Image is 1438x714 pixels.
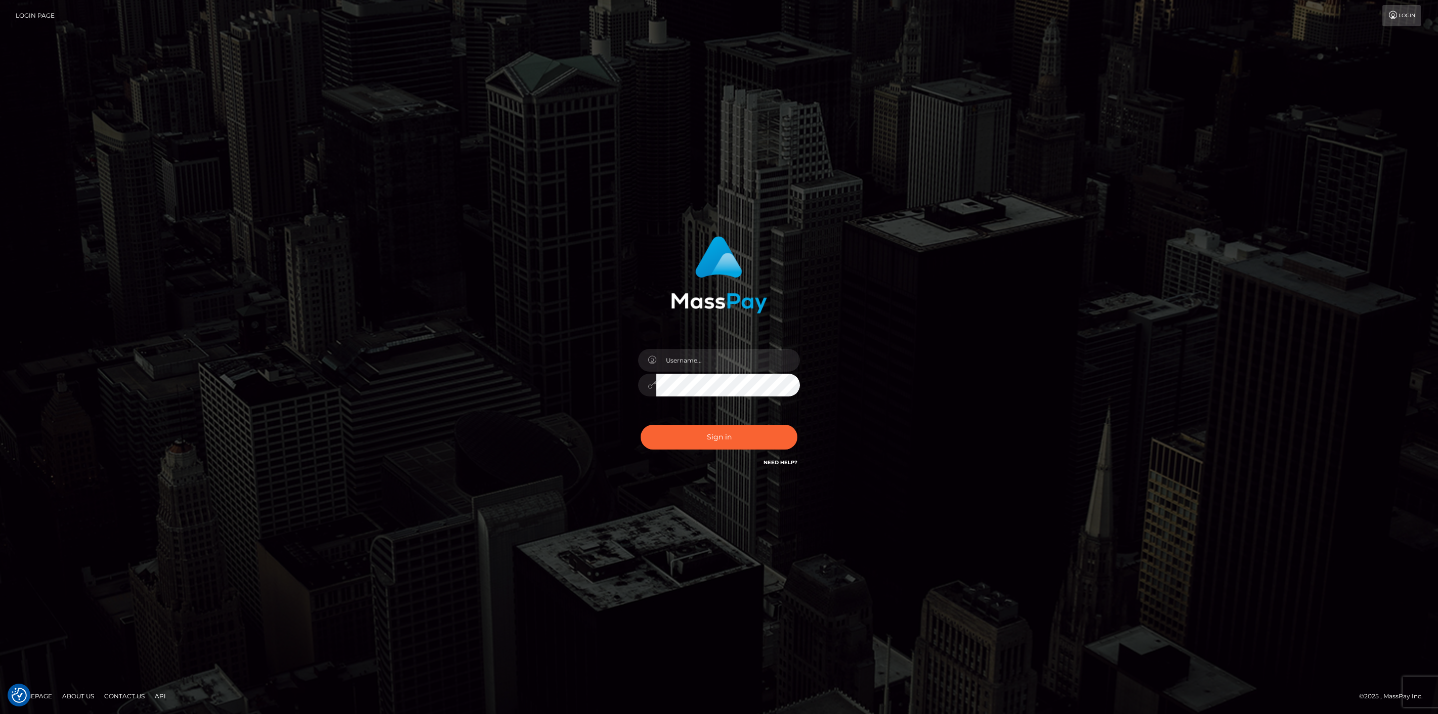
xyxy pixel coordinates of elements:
[12,688,27,703] img: Revisit consent button
[763,459,797,466] a: Need Help?
[671,236,767,314] img: MassPay Login
[151,688,170,704] a: API
[100,688,149,704] a: Contact Us
[11,688,56,704] a: Homepage
[1359,691,1430,702] div: © 2025 , MassPay Inc.
[1382,5,1421,26] a: Login
[58,688,98,704] a: About Us
[12,688,27,703] button: Consent Preferences
[641,425,797,450] button: Sign in
[16,5,55,26] a: Login Page
[656,349,800,372] input: Username...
